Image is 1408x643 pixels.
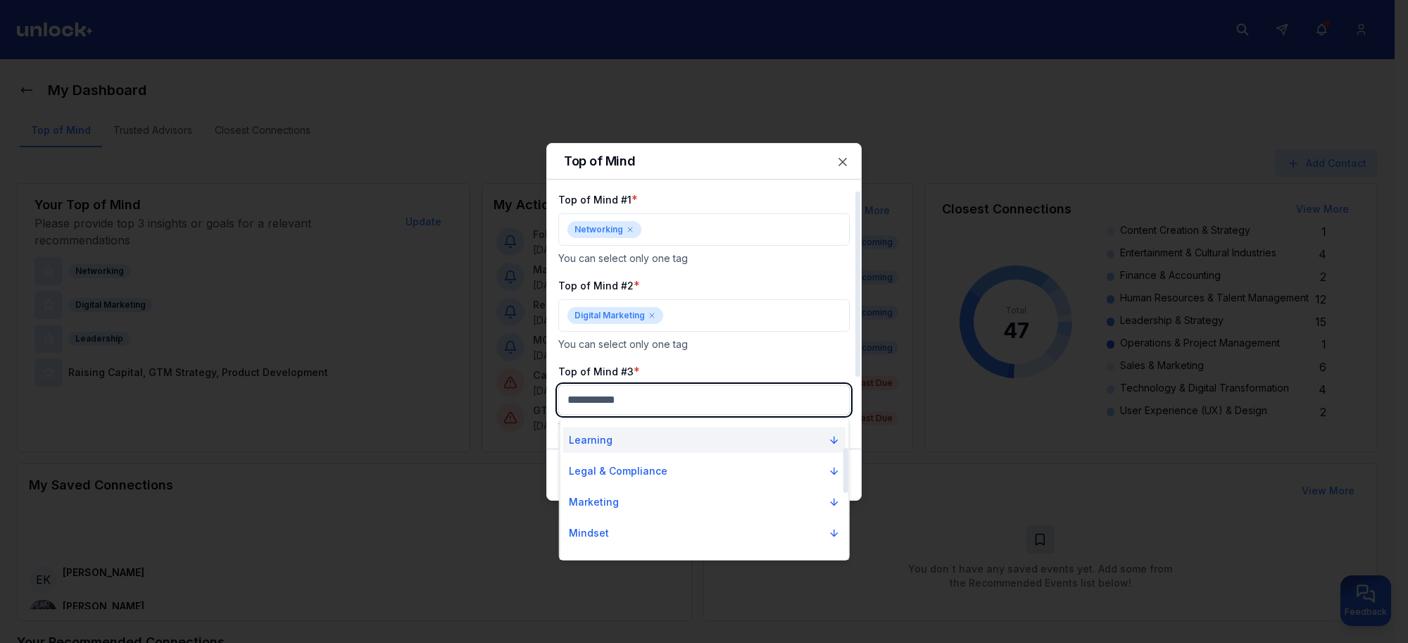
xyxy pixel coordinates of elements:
button: Legal & Compliance [563,458,846,484]
p: Marketing [569,495,619,509]
button: Marketing [563,489,846,515]
p: Legal & Compliance [569,464,667,478]
p: Mindset [569,526,609,540]
button: Learning [563,427,846,453]
button: Operations [563,551,846,577]
p: Learning [569,433,612,447]
button: Mindset [563,520,846,546]
p: Operations [569,557,624,571]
